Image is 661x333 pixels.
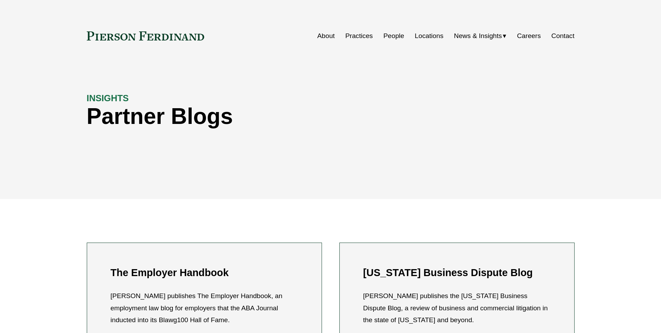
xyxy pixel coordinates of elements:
[363,267,551,279] h2: [US_STATE] Business Dispute Blog
[87,93,129,103] strong: INSIGHTS
[551,29,574,43] a: Contact
[383,29,404,43] a: People
[110,267,298,279] h2: The Employer Handbook
[454,29,507,43] a: folder dropdown
[345,29,373,43] a: Practices
[317,29,335,43] a: About
[363,290,551,326] p: [PERSON_NAME] publishes the [US_STATE] Business Dispute Blog, a review of business and commercial...
[415,29,443,43] a: Locations
[110,290,298,326] p: [PERSON_NAME] publishes The Employer Handbook, an employment law blog for employers that the ABA ...
[454,30,502,42] span: News & Insights
[517,29,541,43] a: Careers
[87,104,453,129] h1: Partner Blogs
